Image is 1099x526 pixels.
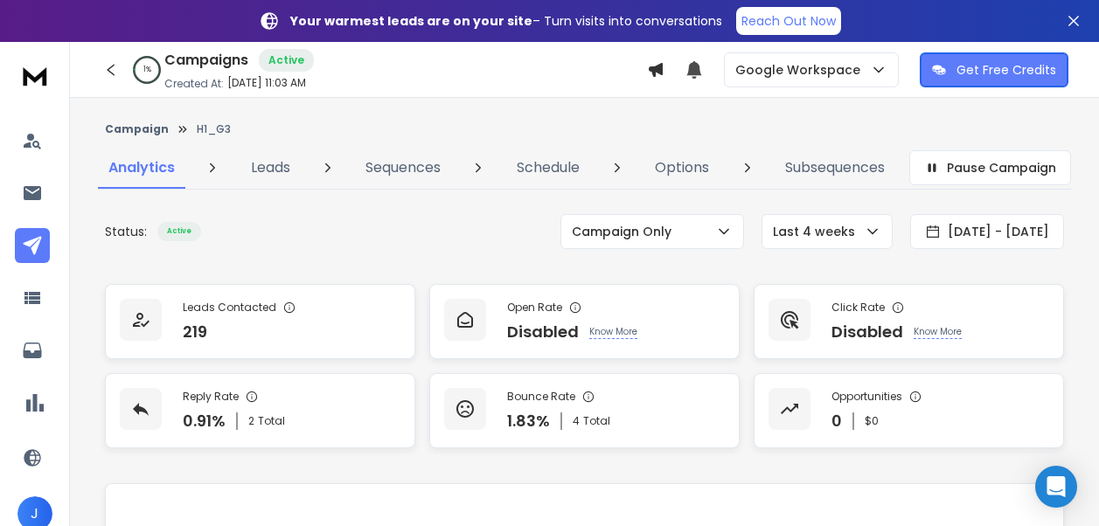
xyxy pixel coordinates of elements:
[775,147,895,189] a: Subsequences
[754,284,1064,359] a: Click RateDisabledKnow More
[735,61,867,79] p: Google Workspace
[157,222,201,241] div: Active
[572,223,678,240] p: Campaign Only
[655,157,709,178] p: Options
[227,76,306,90] p: [DATE] 11:03 AM
[956,61,1056,79] p: Get Free Credits
[429,373,740,448] a: Bounce Rate1.83%4Total
[909,150,1071,185] button: Pause Campaign
[98,147,185,189] a: Analytics
[910,214,1064,249] button: [DATE] - [DATE]
[920,52,1068,87] button: Get Free Credits
[831,320,903,344] p: Disabled
[785,157,885,178] p: Subsequences
[183,320,207,344] p: 219
[105,122,169,136] button: Campaign
[831,390,902,404] p: Opportunities
[517,157,580,178] p: Schedule
[105,284,415,359] a: Leads Contacted219
[507,320,579,344] p: Disabled
[290,12,722,30] p: – Turn visits into conversations
[105,373,415,448] a: Reply Rate0.91%2Total
[259,49,314,72] div: Active
[183,409,226,433] p: 0.91 %
[741,12,836,30] p: Reach Out Now
[197,122,231,136] p: H1_G3
[365,157,441,178] p: Sequences
[240,147,301,189] a: Leads
[355,147,451,189] a: Sequences
[248,414,254,428] span: 2
[773,223,862,240] p: Last 4 weeks
[429,284,740,359] a: Open RateDisabledKnow More
[164,77,224,91] p: Created At:
[183,301,276,315] p: Leads Contacted
[183,390,239,404] p: Reply Rate
[108,157,175,178] p: Analytics
[573,414,580,428] span: 4
[507,301,562,315] p: Open Rate
[644,147,720,189] a: Options
[507,390,575,404] p: Bounce Rate
[143,65,151,75] p: 1 %
[507,409,550,433] p: 1.83 %
[914,325,962,339] p: Know More
[258,414,285,428] span: Total
[164,50,248,71] h1: Campaigns
[1035,466,1077,508] div: Open Intercom Messenger
[290,12,532,30] strong: Your warmest leads are on your site
[17,59,52,92] img: logo
[506,147,590,189] a: Schedule
[831,301,885,315] p: Click Rate
[865,414,879,428] p: $ 0
[105,223,147,240] p: Status:
[583,414,610,428] span: Total
[736,7,841,35] a: Reach Out Now
[589,325,637,339] p: Know More
[754,373,1064,448] a: Opportunities0$0
[251,157,290,178] p: Leads
[831,409,842,433] p: 0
